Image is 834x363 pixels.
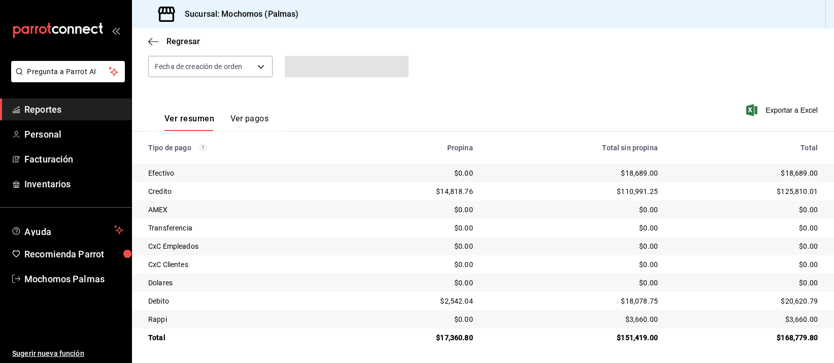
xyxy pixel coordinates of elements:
div: navigation tabs [164,114,269,131]
span: Recomienda Parrot [24,247,123,261]
div: $168,779.80 [674,333,818,343]
div: Propina [353,144,473,152]
div: $0.00 [353,278,473,288]
h3: Sucursal: Mochomos (Palmas) [177,8,299,20]
div: $0.00 [353,168,473,178]
div: $2,542.04 [353,296,473,306]
div: Debito [148,296,337,306]
div: $125,810.01 [674,186,818,196]
div: Total sin propina [489,144,658,152]
button: Exportar a Excel [748,104,818,116]
div: CxC Clientes [148,259,337,270]
div: Total [674,144,818,152]
div: Dolares [148,278,337,288]
button: Regresar [148,37,200,46]
div: Rappi [148,314,337,324]
div: $18,689.00 [489,168,658,178]
div: $0.00 [353,241,473,251]
span: Pregunta a Parrot AI [27,67,109,77]
button: Ver pagos [230,114,269,131]
div: $0.00 [674,241,818,251]
span: Regresar [166,37,200,46]
svg: Los pagos realizados con Pay y otras terminales son montos brutos. [199,144,207,151]
div: $17,360.80 [353,333,473,343]
div: AMEX [148,205,337,215]
div: $0.00 [489,241,658,251]
div: $0.00 [353,205,473,215]
div: $0.00 [674,205,818,215]
div: $0.00 [489,205,658,215]
button: open_drawer_menu [112,26,120,35]
div: $0.00 [353,223,473,233]
div: $3,660.00 [489,314,658,324]
span: Reportes [24,103,123,116]
span: Facturación [24,152,123,166]
div: Total [148,333,337,343]
div: $0.00 [674,259,818,270]
div: $14,818.76 [353,186,473,196]
div: $0.00 [353,259,473,270]
div: Transferencia [148,223,337,233]
span: Mochomos Palmas [24,272,123,286]
div: $0.00 [489,278,658,288]
div: $18,689.00 [674,168,818,178]
div: $20,620.79 [674,296,818,306]
span: Inventarios [24,177,123,191]
span: Personal [24,127,123,141]
span: Sugerir nueva función [12,348,123,359]
div: Tipo de pago [148,144,337,152]
div: CxC Empleados [148,241,337,251]
div: $0.00 [489,223,658,233]
div: $0.00 [353,314,473,324]
button: Ver resumen [164,114,214,131]
div: $3,660.00 [674,314,818,324]
span: Ayuda [24,224,110,236]
button: Pregunta a Parrot AI [11,61,125,82]
div: $151,419.00 [489,333,658,343]
div: $0.00 [674,223,818,233]
div: $18,078.75 [489,296,658,306]
div: $0.00 [674,278,818,288]
a: Pregunta a Parrot AI [7,74,125,84]
div: $110,991.25 [489,186,658,196]
div: Credito [148,186,337,196]
div: $0.00 [489,259,658,270]
div: Efectivo [148,168,337,178]
span: Fecha de creación de orden [155,61,242,72]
